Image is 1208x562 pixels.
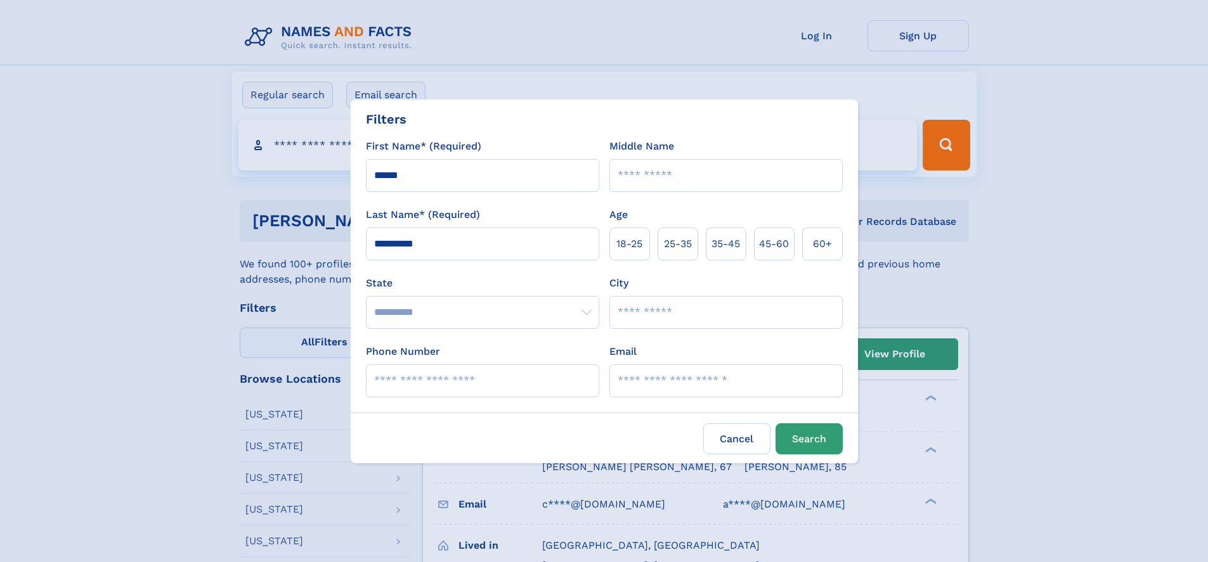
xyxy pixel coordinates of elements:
label: Last Name* (Required) [366,207,480,222]
div: Filters [366,110,406,129]
label: Middle Name [609,139,674,154]
span: 25‑35 [664,236,692,252]
label: First Name* (Required) [366,139,481,154]
label: City [609,276,628,291]
button: Search [776,423,843,454]
label: Phone Number [366,344,440,359]
label: Age [609,207,628,222]
span: 45‑60 [759,236,789,252]
span: 60+ [813,236,832,252]
label: State [366,276,599,291]
span: 18‑25 [616,236,642,252]
label: Cancel [703,423,770,454]
label: Email [609,344,637,359]
span: 35‑45 [711,236,740,252]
